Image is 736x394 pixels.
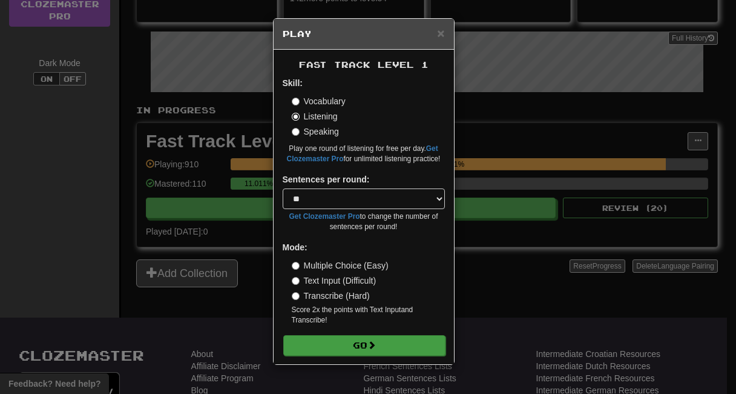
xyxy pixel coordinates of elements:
[292,305,445,326] small: Score 2x the points with Text Input and Transcribe !
[292,113,300,121] input: Listening
[283,28,445,40] h5: Play
[437,26,444,40] span: ×
[289,212,360,221] a: Get Clozemaster Pro
[283,242,307,252] strong: Mode:
[292,259,389,272] label: Multiple Choice (Easy)
[292,128,300,136] input: Speaking
[283,173,370,185] label: Sentences per round:
[292,292,300,300] input: Transcribe (Hard)
[292,95,346,107] label: Vocabulary
[299,59,429,70] span: Fast Track Level 1
[292,275,376,287] label: Text Input (Difficult)
[292,277,300,285] input: Text Input (Difficult)
[292,262,300,270] input: Multiple Choice (Easy)
[283,78,303,88] strong: Skill:
[292,290,370,302] label: Transcribe (Hard)
[292,110,338,122] label: Listening
[283,212,445,232] small: to change the number of sentences per round!
[292,98,300,105] input: Vocabulary
[283,335,445,356] button: Go
[283,144,445,164] small: Play one round of listening for free per day. for unlimited listening practice!
[437,27,444,39] button: Close
[292,125,339,138] label: Speaking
